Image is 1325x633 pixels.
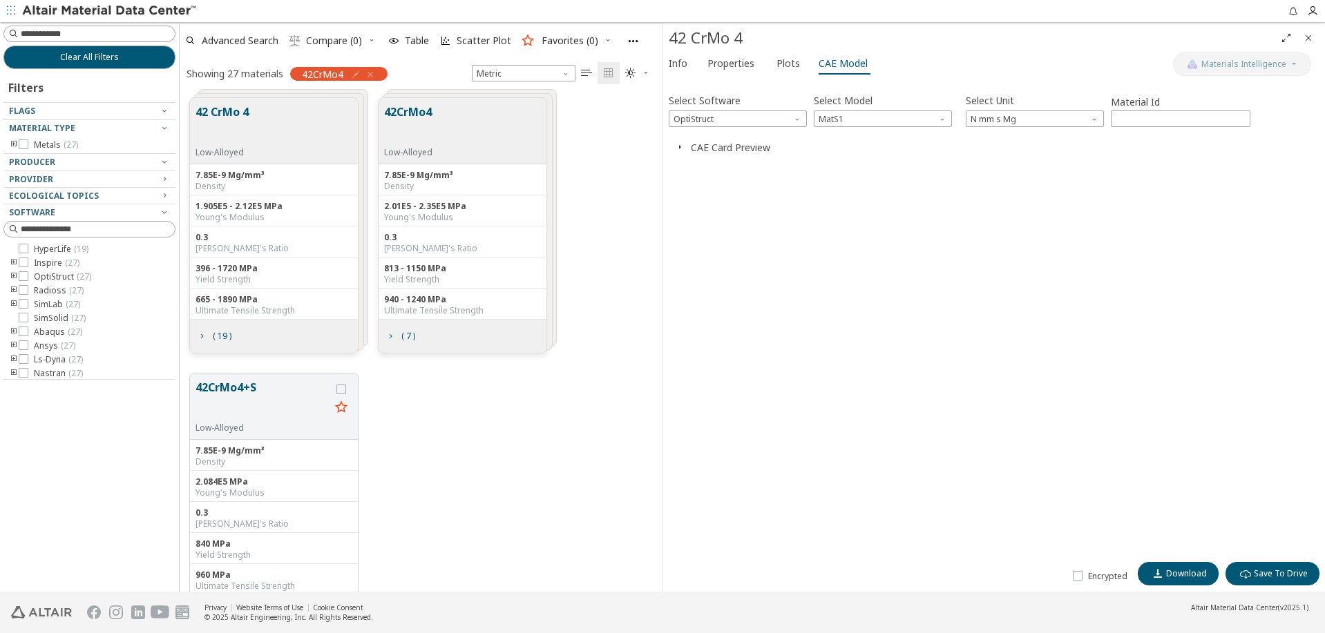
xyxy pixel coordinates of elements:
[9,340,19,351] i: toogle group
[22,4,198,18] img: Altair Material Data Center
[302,68,343,80] span: 42CrMo4
[77,271,91,282] span: ( 27 )
[966,90,1014,110] label: Select Unit
[9,206,55,218] span: Software
[68,326,82,338] span: ( 27 )
[542,36,598,46] span: Favorites (0)
[66,298,80,310] span: ( 27 )
[457,36,511,46] span: Scatter Plot
[68,353,83,365] span: ( 27 )
[1191,603,1278,612] span: Altair Material Data Center
[625,68,636,79] i: 
[9,122,75,134] span: Material Type
[814,110,952,127] div: Model
[603,68,614,79] i: 
[65,257,79,269] span: ( 27 )
[1138,562,1219,585] button: Download
[34,139,78,150] span: Metals
[3,154,175,171] button: Producer
[9,257,19,269] i: toogle group
[34,271,91,282] span: OptiStruct
[9,173,53,185] span: Provider
[1173,52,1311,76] button: AI CopilotMaterials Intelligence
[9,354,19,365] i: toogle group
[180,88,662,592] div: grid
[61,340,75,351] span: ( 27 )
[60,52,119,63] span: Clear All Filters
[776,52,800,75] span: Plots
[1254,568,1308,579] span: Save To Drive
[1111,94,1250,110] label: Material Id
[34,313,86,324] span: SimSolid
[669,110,807,127] span: OptiStruct
[3,188,175,204] button: Ecological Topics
[9,368,19,379] i: toogle group
[581,68,592,79] i: 
[966,110,1104,127] div: Unit
[34,327,82,338] span: Abaqus
[9,156,55,168] span: Producer
[204,612,373,622] div: © 2025 Altair Engineering, Inc. All Rights Reserved.
[306,36,362,46] span: Compare (0)
[236,603,303,612] a: Website Terms of Use
[74,243,88,255] span: ( 19 )
[11,606,72,619] img: Altair Engineering
[669,90,741,110] label: Select Software
[3,69,50,102] div: Filters
[1187,59,1198,70] img: AI Copilot
[9,299,19,310] i: toogle group
[68,367,83,379] span: ( 27 )
[707,52,754,75] span: Properties
[289,35,301,46] i: 
[34,354,83,365] span: Ls-Dyna
[34,285,84,296] span: Radioss
[9,105,35,117] span: Flags
[669,27,1275,49] div: 42 CrMo 4
[1226,562,1319,585] button: Save To Drive
[3,120,175,137] button: Material Type
[204,603,227,612] a: Privacy
[598,62,620,84] button: Tile View
[202,36,278,46] span: Advanced Search
[64,139,78,150] span: ( 27 )
[34,244,88,255] span: HyperLife
[3,204,175,221] button: Software
[575,62,598,84] button: Table View
[620,62,656,84] button: Theme
[669,52,687,75] span: Info
[313,603,363,612] a: Cookie Consent
[9,190,99,202] span: Ecological Topics
[9,271,19,282] i: toogle group
[34,368,83,379] span: Nastran
[1275,27,1297,49] button: Full Screen
[187,67,283,80] div: Showing 27 materials
[1112,111,1250,126] input: Start Number
[814,110,952,127] span: MatS1
[69,284,84,296] span: ( 27 )
[1297,27,1319,49] button: Close
[9,327,19,338] i: toogle group
[1191,603,1308,612] div: (v2025.1)
[1240,568,1251,579] i: 
[34,340,75,351] span: Ansys
[9,285,19,296] i: toogle group
[472,65,575,81] span: Metric
[34,299,80,310] span: SimLab
[34,257,79,269] span: Inspire
[1201,59,1286,70] span: Materials Intelligence
[3,103,175,119] button: Flags
[966,110,1104,127] span: N mm s Mg
[3,46,175,69] button: Clear All Filters
[405,36,429,46] span: Table
[814,90,873,110] label: Select Model
[1166,568,1207,579] span: Download
[669,110,807,127] div: Software
[71,312,86,324] span: ( 27 )
[819,52,868,75] span: CAE Model
[472,65,575,81] div: Unit System
[691,141,770,154] button: CAE Card Preview
[9,139,19,150] i: toogle group
[669,141,691,154] button: Close
[3,171,175,188] button: Provider
[1088,571,1127,582] span: Encrypted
